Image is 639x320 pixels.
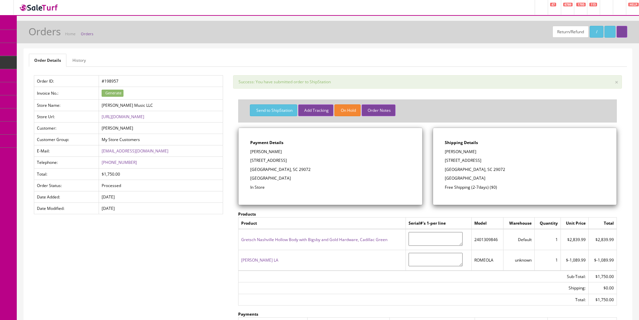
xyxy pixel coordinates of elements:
[34,168,99,180] td: Total:
[34,123,99,134] td: Customer:
[561,250,589,271] td: $-1,089.99
[34,145,99,157] td: E-Mail:
[99,168,223,180] td: $1,750.00
[29,54,66,67] a: Order Details
[99,134,223,145] td: My Store Customers
[589,218,617,229] td: Total
[99,99,223,111] td: [PERSON_NAME] Music LLC
[552,26,589,38] a: Return/Refund
[534,229,561,250] td: 1
[628,3,639,6] span: HELP
[34,99,99,111] td: Store Name:
[29,26,61,37] h1: Orders
[250,157,410,164] p: [STREET_ADDRESS]
[250,175,410,181] p: [GEOGRAPHIC_DATA]
[589,250,617,271] td: $-1,089.99
[471,250,503,271] td: ROMEOLA
[589,3,597,6] span: 115
[334,104,360,116] button: On Hold
[81,31,93,36] a: Orders
[589,271,617,282] td: $1,750.00
[241,237,387,242] a: Gretsch Nashville Hollow Body with Bigsby and Gold Hardware, Cadillac Green
[445,167,605,173] p: [GEOGRAPHIC_DATA], SC 29072
[250,140,283,145] strong: Payment Details
[65,31,75,36] a: Home
[590,26,603,38] a: /
[561,229,589,250] td: $2,839.99
[99,180,223,191] td: Processed
[471,229,503,250] td: 2401309846
[34,191,99,202] td: Date Added:
[445,157,605,164] p: [STREET_ADDRESS]
[576,3,586,6] span: 1795
[34,157,99,168] td: Telephone:
[503,218,534,229] td: Warehouse
[503,250,534,271] td: unknown
[102,114,144,120] a: [URL][DOMAIN_NAME]
[471,218,503,229] td: Model
[250,184,410,190] p: In Store
[99,123,223,134] td: [PERSON_NAME]
[238,282,589,294] td: Shipping:
[250,104,297,116] button: Send to ShipStation
[534,218,561,229] td: Quantity
[563,3,573,6] span: 6789
[589,294,617,305] td: $1,750.00
[238,311,258,317] strong: Payments
[233,75,622,89] div: Success: You have submitted order to ShipStation
[102,148,168,154] a: [EMAIL_ADDRESS][DOMAIN_NAME]
[250,149,410,155] p: [PERSON_NAME]
[67,54,91,67] a: History
[298,104,333,116] button: Add Tracking
[589,229,617,250] td: $2,839.99
[445,149,605,155] p: [PERSON_NAME]
[561,218,589,229] td: Unit Price
[34,203,99,214] td: Date Modified:
[99,76,223,87] td: #198957
[34,134,99,145] td: Customer Group:
[99,203,223,214] td: [DATE]
[250,167,410,173] p: [GEOGRAPHIC_DATA], SC 29072
[445,140,478,145] strong: Shipping Details
[241,257,278,263] a: [PERSON_NAME] LA
[34,87,99,100] td: Invoice No.:
[503,229,534,250] td: Default
[19,3,59,12] img: SaleTurf
[238,218,406,229] td: Product
[534,250,561,271] td: 1
[102,159,137,165] a: [PHONE_NUMBER]
[34,180,99,191] td: Order Status:
[406,218,471,229] td: Serial#'s 1-per line
[34,111,99,122] td: Store Url:
[445,184,605,190] p: Free Shipping (2-7days) ($0)
[238,211,256,217] strong: Products
[445,175,605,181] p: [GEOGRAPHIC_DATA]
[238,271,589,282] td: Sub-Total:
[362,104,395,116] button: Order Notes
[550,3,556,6] span: 47
[238,294,589,305] td: Total:
[34,76,99,87] td: Order ID:
[99,191,223,202] td: [DATE]
[589,282,617,294] td: $0.00
[615,79,618,85] button: ×
[102,90,123,97] button: Generate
